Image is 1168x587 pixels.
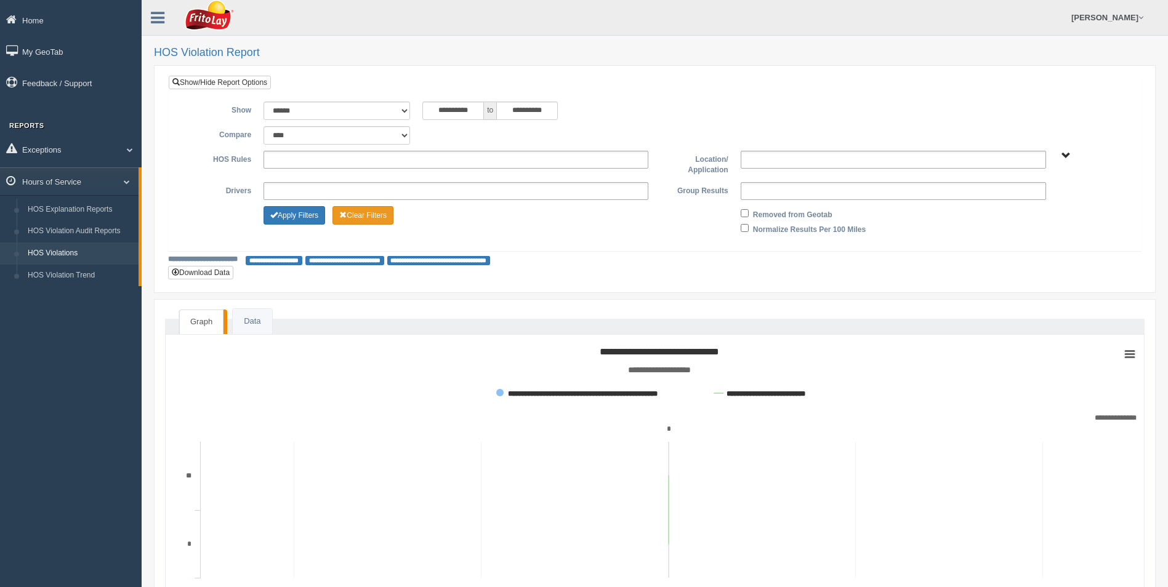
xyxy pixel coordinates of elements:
a: Data [233,309,272,334]
button: Download Data [168,266,233,279]
a: HOS Violation Audit Reports [22,220,139,242]
label: Compare [178,126,257,141]
a: HOS Explanation Reports [22,199,139,221]
a: Graph [179,309,224,334]
label: Normalize Results Per 100 Miles [753,221,866,236]
label: Group Results [654,182,734,197]
a: HOS Violation Trend [22,265,139,287]
label: Removed from Geotab [753,206,832,221]
button: Change Filter Options [264,206,325,225]
span: to [484,102,496,120]
a: Show/Hide Report Options [169,76,271,89]
label: HOS Rules [178,151,257,166]
label: Drivers [178,182,257,197]
label: Location/ Application [654,151,734,176]
h2: HOS Violation Report [154,47,1156,59]
a: HOS Violations [22,242,139,265]
label: Show [178,102,257,116]
button: Change Filter Options [332,206,393,225]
